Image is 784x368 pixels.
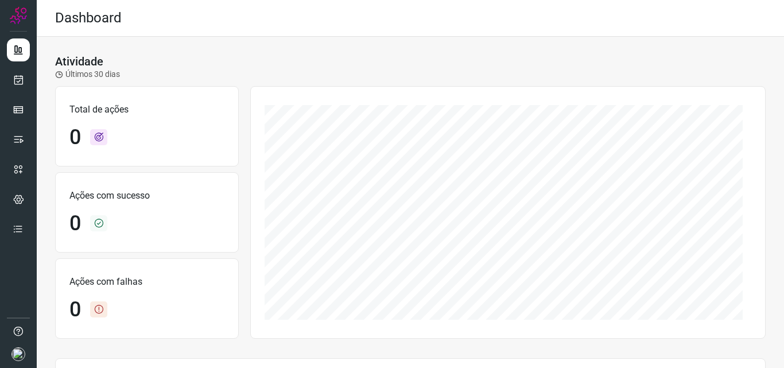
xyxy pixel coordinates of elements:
[69,211,81,236] h1: 0
[69,189,224,203] p: Ações com sucesso
[10,7,27,24] img: Logo
[55,55,103,68] h3: Atividade
[69,275,224,289] p: Ações com falhas
[69,297,81,322] h1: 0
[55,68,120,80] p: Últimos 30 dias
[69,125,81,150] h1: 0
[55,10,122,26] h2: Dashboard
[69,103,224,117] p: Total de ações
